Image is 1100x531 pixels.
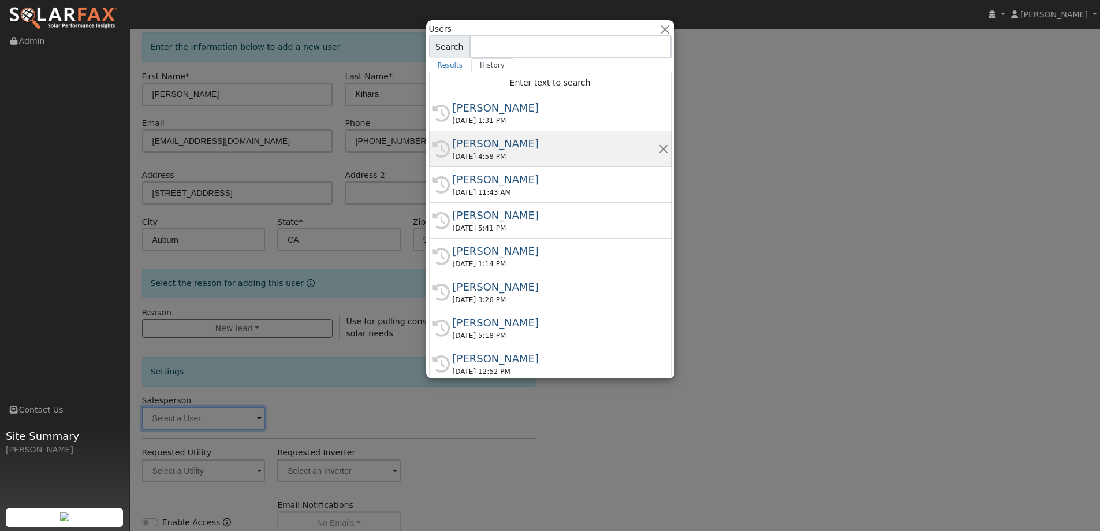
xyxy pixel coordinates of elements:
a: Results [429,58,472,72]
div: [PERSON_NAME] [453,315,658,331]
i: History [432,105,450,122]
div: [PERSON_NAME] [453,279,658,295]
span: Users [429,23,452,35]
i: History [432,355,450,373]
div: [PERSON_NAME] [6,444,124,456]
img: retrieve [60,512,69,521]
i: History [432,320,450,337]
i: History [432,248,450,265]
div: [PERSON_NAME] [453,172,658,187]
span: Enter text to search [510,78,591,87]
i: History [432,176,450,194]
div: [DATE] 1:14 PM [453,259,658,269]
div: [DATE] 12:52 PM [453,366,658,377]
div: [DATE] 3:26 PM [453,295,658,305]
div: [DATE] 5:41 PM [453,223,658,233]
span: Site Summary [6,428,124,444]
div: [DATE] 5:18 PM [453,331,658,341]
div: [DATE] 11:43 AM [453,187,658,198]
a: History [471,58,513,72]
div: [PERSON_NAME] [453,243,658,259]
div: [DATE] 4:58 PM [453,151,658,162]
i: History [432,284,450,301]
div: [PERSON_NAME] [453,136,658,151]
span: Search [429,35,470,58]
i: History [432,140,450,158]
button: Remove this history [658,143,669,155]
div: [DATE] 1:31 PM [453,116,658,126]
i: History [432,212,450,229]
img: SolarFax [9,6,117,31]
div: [PERSON_NAME] [453,351,658,366]
div: [PERSON_NAME] [453,100,658,116]
span: [PERSON_NAME] [1020,10,1088,19]
div: [PERSON_NAME] [453,207,658,223]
